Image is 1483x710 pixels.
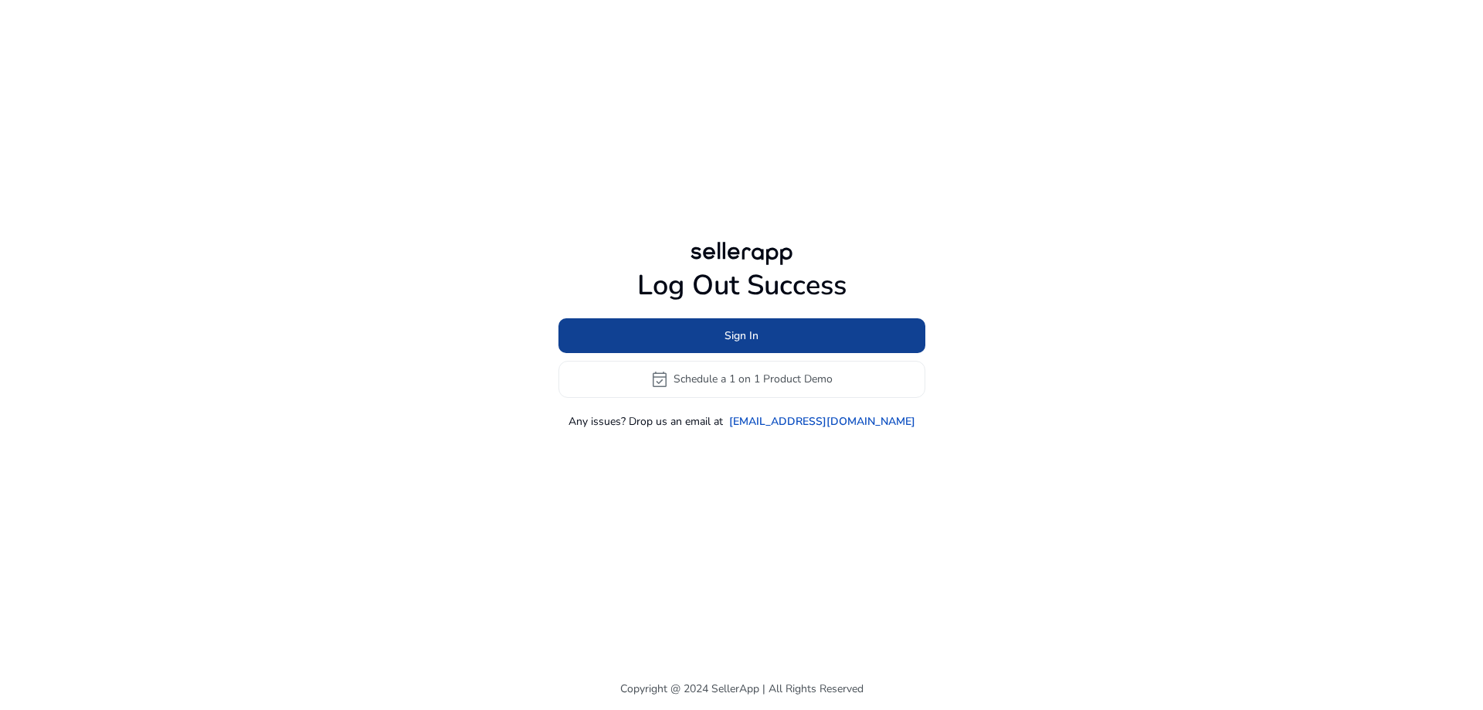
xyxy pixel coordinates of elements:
span: Sign In [725,328,758,344]
button: Sign In [558,318,925,353]
a: [EMAIL_ADDRESS][DOMAIN_NAME] [729,413,915,430]
span: event_available [650,370,669,389]
p: Any issues? Drop us an email at [568,413,723,430]
h1: Log Out Success [558,269,925,302]
button: event_availableSchedule a 1 on 1 Product Demo [558,361,925,398]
